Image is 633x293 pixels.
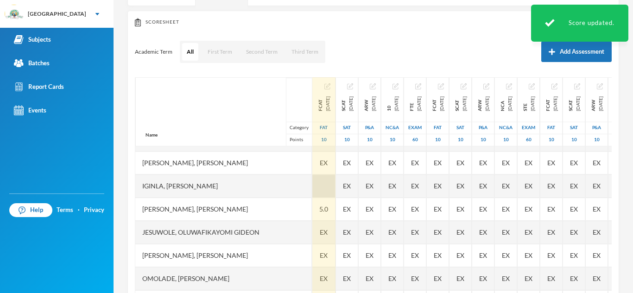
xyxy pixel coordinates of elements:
[453,96,461,111] span: SCAT
[388,250,396,260] span: Student Exempted.
[385,96,400,111] div: Notecheck And Attendance
[14,106,46,115] div: Events
[135,18,612,26] div: Scoresheet
[525,227,532,237] span: Student Exempted.
[570,158,578,168] span: Student Exempted.
[135,48,172,56] p: Academic Term
[336,134,358,146] div: 10
[547,274,555,283] span: Student Exempted.
[135,244,312,267] div: [PERSON_NAME], [PERSON_NAME]
[366,250,373,260] span: Student Exempted.
[593,227,601,237] span: Student Exempted.
[472,122,494,134] div: Project And Assignment
[336,122,358,134] div: Second Assessment Test
[472,134,494,146] div: 10
[608,134,630,146] div: 10
[5,5,24,24] img: logo
[316,96,331,111] div: First Continuous Assessment Test
[479,181,487,191] span: Student Exempted.
[434,227,442,237] span: Student Exempted.
[563,134,585,146] div: 10
[135,175,312,198] div: Iginla, [PERSON_NAME]
[320,227,328,237] span: Student Exempted.
[286,134,312,146] div: Points
[449,134,471,146] div: 10
[182,43,198,61] button: All
[14,35,51,44] div: Subjects
[529,83,535,89] img: edit
[415,83,421,89] img: edit
[388,158,396,168] span: Student Exempted.
[544,96,559,111] div: First Continuous Assessment Test
[388,181,396,191] span: Student Exempted.
[135,221,312,244] div: Jesuwole, Oluwafikayomi Gideon
[593,250,601,260] span: Student Exempted.
[499,96,506,111] span: NCA
[370,82,376,90] button: Edit Assessment
[388,227,396,237] span: Student Exempted.
[593,204,601,214] span: Student Exempted.
[589,96,604,111] div: Project And Assignment
[506,82,512,90] button: Edit Assessment
[320,158,328,168] span: Student Exempted.
[570,250,578,260] span: Student Exempted.
[456,158,464,168] span: Student Exempted.
[57,206,73,215] a: Terms
[366,158,373,168] span: Student Exempted.
[499,96,513,111] div: Notecheck And Attendance
[547,250,555,260] span: Student Exempted.
[586,134,608,146] div: 10
[483,82,489,90] button: Edit Assessment
[84,206,104,215] a: Privacy
[366,274,373,283] span: Student Exempted.
[502,158,510,168] span: Student Exempted.
[502,274,510,283] span: Student Exempted.
[340,96,347,111] span: SCAT
[415,82,421,90] button: Edit Assessment
[461,83,467,89] img: edit
[347,82,353,90] button: Edit Assessment
[608,122,630,134] div: Notecheck And Attendance
[14,82,64,92] div: Report Cards
[430,96,445,111] div: First Continuous Assessment Test
[362,96,377,111] div: Project And Research Work
[593,181,601,191] span: Student Exempted.
[78,206,80,215] div: ·
[589,96,597,111] span: ARW
[343,227,351,237] span: Student Exempted.
[434,181,442,191] span: Student Exempted.
[476,96,491,111] div: Project And Assignment
[479,274,487,283] span: Student Exempted.
[525,274,532,283] span: Student Exempted.
[597,82,603,90] button: Edit Assessment
[547,204,555,214] span: Student Exempted.
[540,134,562,146] div: 10
[483,83,489,89] img: edit
[540,122,562,134] div: First Assessment Test
[476,96,483,111] span: ARW
[456,227,464,237] span: Student Exempted.
[388,274,396,283] span: Student Exempted.
[525,181,532,191] span: Student Exempted.
[366,181,373,191] span: Student Exempted.
[586,122,608,134] div: Project And Assignment
[438,82,444,90] button: Edit Assessment
[547,158,555,168] span: Student Exempted.
[593,158,601,168] span: Student Exempted.
[479,158,487,168] span: Student Exempted.
[381,122,403,134] div: Notecheck And Attendance
[14,58,50,68] div: Batches
[347,83,353,89] img: edit
[570,181,578,191] span: Student Exempted.
[551,83,557,89] img: edit
[408,96,423,111] div: First Term Examination
[541,41,612,62] button: Add Assessment
[359,122,380,134] div: Project And Assignment
[366,227,373,237] span: Student Exempted.
[506,83,512,89] img: edit
[312,122,335,134] div: First Assessment Test
[411,227,419,237] span: Student Exempted.
[456,204,464,214] span: Student Exempted.
[518,122,539,134] div: Examination
[9,203,52,217] a: Help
